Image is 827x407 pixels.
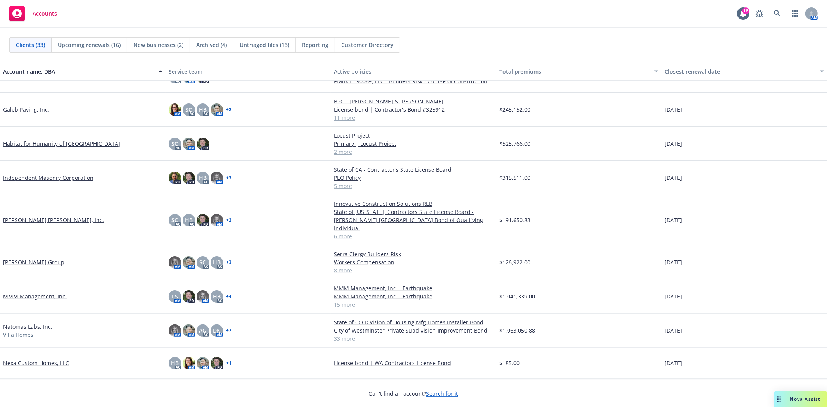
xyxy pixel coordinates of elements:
a: City of Westminster Private Subdivision Improvement Bond [334,326,493,335]
a: Galeb Paving, Inc. [3,105,49,114]
button: Service team [166,62,331,81]
img: photo [211,357,223,369]
div: Drag to move [774,391,784,407]
img: photo [197,138,209,150]
img: photo [211,103,223,116]
a: PEO Policy [334,174,493,182]
span: [DATE] [665,140,682,148]
span: [DATE] [665,258,682,266]
a: + 3 [226,260,231,265]
span: $126,922.00 [499,258,530,266]
div: Service team [169,67,328,76]
img: photo [169,256,181,269]
div: 18 [742,5,749,12]
img: photo [183,256,195,269]
img: photo [169,103,181,116]
button: Nova Assist [774,391,827,407]
a: BPO - [PERSON_NAME] & [PERSON_NAME] [334,97,493,105]
img: photo [211,172,223,184]
a: State of [US_STATE], Contractors State License Board - [PERSON_NAME] [GEOGRAPHIC_DATA] Bond of Qu... [334,208,493,232]
span: HB [171,359,179,367]
a: Primary | Locust Project [334,140,493,148]
span: [DATE] [665,174,682,182]
span: Nova Assist [790,396,821,402]
span: SC [185,105,192,114]
a: [PERSON_NAME] [PERSON_NAME], Inc. [3,216,104,224]
span: [DATE] [665,359,682,367]
span: SC [171,140,178,148]
a: Search [770,6,785,21]
span: [DATE] [665,326,682,335]
span: HB [213,292,221,300]
span: DK [213,326,220,335]
a: + 7 [226,328,231,333]
span: HB [213,258,221,266]
button: Closest renewal date [661,62,827,81]
span: $245,152.00 [499,105,530,114]
div: Total premiums [499,67,650,76]
button: Total premiums [496,62,662,81]
img: photo [183,290,195,303]
a: Report a Bug [752,6,767,21]
a: MMM Management, Inc. - Earthquake [334,292,493,300]
a: Innovative Construction Solutions RLB [334,200,493,208]
a: Nexa Custom Homes, LLC [3,359,69,367]
span: New businesses (2) [133,41,183,49]
img: photo [211,214,223,226]
a: 15 more [334,300,493,309]
span: Reporting [302,41,328,49]
img: photo [183,324,195,337]
span: [DATE] [665,216,682,224]
a: Franklin 90069, LLC - Builders Risk / Course of Construction [334,77,493,85]
img: photo [183,138,195,150]
span: HB [199,105,207,114]
span: Archived (4) [196,41,227,49]
div: Account name, DBA [3,67,154,76]
span: $315,511.00 [499,174,530,182]
div: Active policies [334,67,493,76]
span: HB [185,216,193,224]
span: $1,041,339.00 [499,292,535,300]
a: State of CA - Contractor's State License Board [334,166,493,174]
span: $1,063,050.88 [499,326,535,335]
a: Accounts [6,3,60,24]
a: License bond | Contractor's Bond #325912 [334,105,493,114]
a: + 2 [226,218,231,222]
span: Untriaged files (13) [240,41,289,49]
span: Upcoming renewals (16) [58,41,121,49]
a: 11 more [334,114,493,122]
a: Search for it [426,390,458,397]
span: Accounts [33,10,57,17]
a: Workers Compensation [334,258,493,266]
div: Closest renewal date [665,67,815,76]
a: Serra Clergy Builders Risk [334,250,493,258]
span: SC [171,216,178,224]
a: MMM Management, Inc. [3,292,67,300]
a: + 2 [226,107,231,112]
a: 8 more [334,266,493,274]
span: Villa Homes [3,331,33,339]
a: Habitat for Humanity of [GEOGRAPHIC_DATA] [3,140,120,148]
img: photo [169,172,181,184]
img: photo [169,324,181,337]
span: [DATE] [665,292,682,300]
span: AG [199,326,206,335]
span: HB [199,174,207,182]
a: [PERSON_NAME] Group [3,258,64,266]
img: photo [197,357,209,369]
a: Switch app [787,6,803,21]
a: + 4 [226,294,231,299]
a: State of CO Division of Housing Mfg Homes Installer Bond [334,318,493,326]
img: photo [183,357,195,369]
img: photo [197,214,209,226]
span: $185.00 [499,359,520,367]
span: $525,766.00 [499,140,530,148]
a: Independent Masonry Corporation [3,174,93,182]
a: 5 more [334,182,493,190]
